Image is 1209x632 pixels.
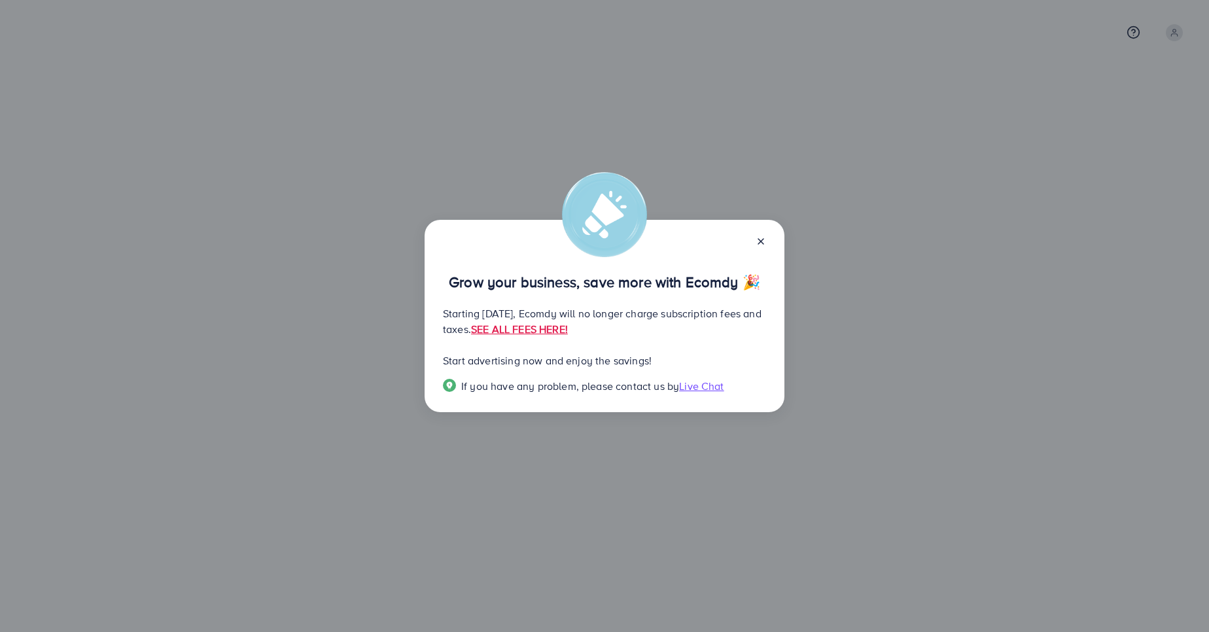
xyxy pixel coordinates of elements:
[443,306,766,337] p: Starting [DATE], Ecomdy will no longer charge subscription fees and taxes.
[461,379,679,393] span: If you have any problem, please contact us by
[679,379,724,393] span: Live Chat
[443,379,456,392] img: Popup guide
[443,353,766,368] p: Start advertising now and enjoy the savings!
[562,172,647,257] img: alert
[471,322,568,336] a: SEE ALL FEES HERE!
[443,274,766,290] p: Grow your business, save more with Ecomdy 🎉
